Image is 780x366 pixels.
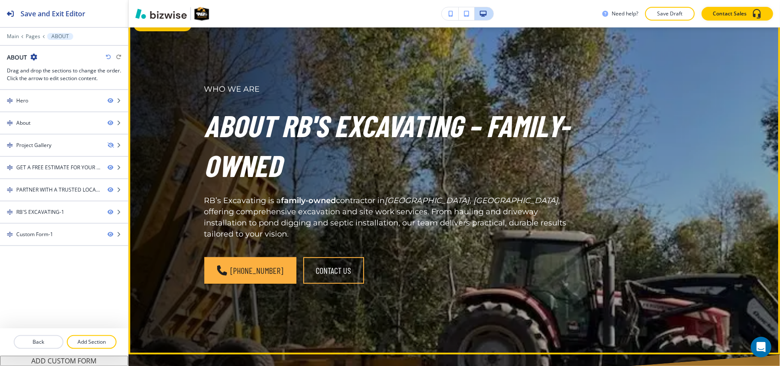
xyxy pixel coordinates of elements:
button: Back [14,335,63,349]
div: Custom Form-1 [16,231,53,238]
p: ABOUT [51,33,69,39]
h3: Need help? [612,10,638,18]
p: WHO WE ARE [204,84,574,95]
div: GET A FREE ESTIMATE FOR YOUR EXCAVATING PROJECT. [16,164,101,171]
div: Open Intercom Messenger [751,337,771,357]
button: Contact Sales [702,7,773,21]
img: Your Logo [194,7,209,21]
strong: family-owned [281,196,336,205]
button: CONTACT US [303,257,364,284]
img: Drag [7,165,13,171]
p: RB’s Excavating is a contractor in , offering comprehensive excavation and site work services. Fr... [204,195,574,240]
img: Drag [7,209,13,215]
div: PARTNER WITH A TRUSTED LOCAL EXCAVATION TEAM [16,186,101,194]
h2: ABOUT [7,53,27,62]
div: RB'S EXCAVATING-1 [16,208,64,216]
em: About RB's Excavating – Family-Owned [204,107,570,183]
button: ABOUT [47,33,73,40]
p: Add Section [68,338,116,346]
em: [GEOGRAPHIC_DATA], [GEOGRAPHIC_DATA] [385,196,559,205]
div: Project Gallery [16,141,51,149]
img: Drag [7,231,13,237]
div: Hero [16,97,28,105]
h3: Drag and drop the sections to change the order. Click the arrow to edit section content. [7,67,121,82]
p: Back [15,338,63,346]
div: About [16,119,30,127]
img: Drag [7,98,13,104]
a: [PHONE_NUMBER] [204,257,296,284]
p: Contact Sales [713,10,747,18]
img: Drag [7,120,13,126]
h2: Save and Exit Editor [21,9,85,19]
button: Pages [26,33,40,39]
img: Drag [7,142,13,148]
img: Bizwise Logo [135,9,187,19]
button: Main [7,33,19,39]
button: Save Draft [645,7,695,21]
button: Add Section [67,335,117,349]
p: Save Draft [656,10,684,18]
img: Drag [7,187,13,193]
